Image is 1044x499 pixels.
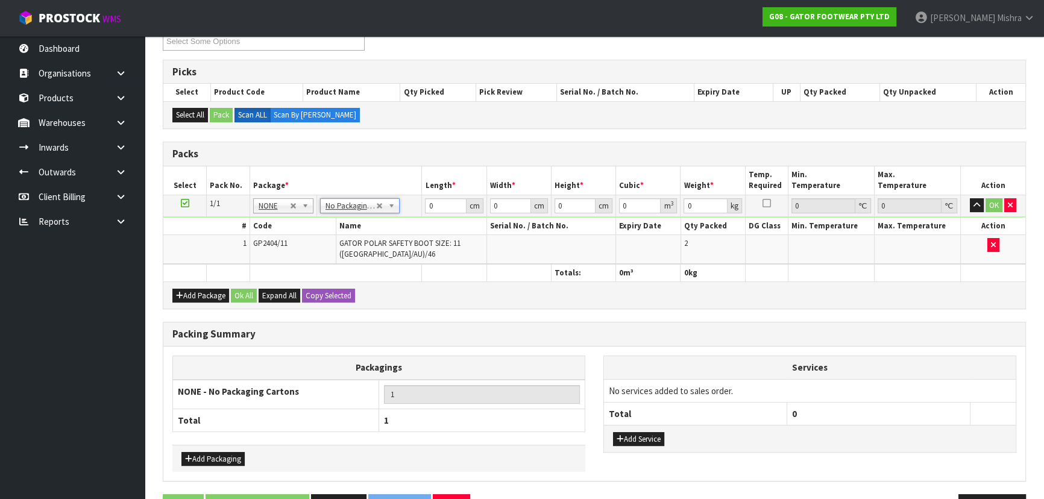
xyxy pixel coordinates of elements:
th: Serial No. / Batch No. [486,218,616,235]
button: Copy Selected [302,289,355,303]
button: Ok All [231,289,257,303]
span: 0 [684,268,688,278]
th: Action [961,218,1025,235]
span: 1 [384,415,389,426]
span: GP2404/11 [253,238,288,248]
button: Add Service [613,432,664,447]
span: 1 [243,238,247,248]
th: Height [551,166,615,195]
th: Total [604,402,787,425]
th: Action [976,84,1025,101]
th: Product Name [303,84,400,101]
sup: 3 [670,199,673,207]
small: WMS [102,13,121,25]
th: Total [173,409,379,432]
th: Qty Packed [681,218,745,235]
th: Weight [681,166,745,195]
label: Scan ALL [234,108,271,122]
th: Cubic [616,166,681,195]
div: ℃ [855,198,871,213]
th: Expiry Date [694,84,773,101]
th: Qty Unpacked [880,84,976,101]
th: Max. Temperature [875,218,961,235]
span: Mishra [997,12,1022,24]
span: [PERSON_NAME] [930,12,995,24]
th: Pick Review [476,84,557,101]
span: 0 [619,268,623,278]
th: Pack No. [207,166,250,195]
th: Width [486,166,551,195]
div: cm [467,198,483,213]
th: Serial No. / Batch No. [557,84,694,101]
th: Select [163,166,207,195]
span: GATOR POLAR SAFETY BOOT SIZE: 11 ([GEOGRAPHIC_DATA]/AU)/46 [339,238,461,259]
th: Expiry Date [616,218,681,235]
th: Max. Temperature [875,166,961,195]
button: Expand All [259,289,300,303]
th: Temp. Required [745,166,788,195]
button: Pack [210,108,233,122]
strong: G08 - GATOR FOOTWEAR PTY LTD [769,11,890,22]
th: Code [250,218,336,235]
th: Min. Temperature [788,166,875,195]
button: Add Package [172,289,229,303]
img: cube-alt.png [18,10,33,25]
th: m³ [616,264,681,281]
th: Totals: [551,264,615,281]
div: m [661,198,677,213]
th: Qty Packed [800,84,879,101]
th: Length [422,166,486,195]
th: Name [336,218,486,235]
button: Select All [172,108,208,122]
th: Action [961,166,1025,195]
th: Qty Picked [400,84,476,101]
th: Min. Temperature [788,218,875,235]
strong: NONE - No Packaging Cartons [178,386,299,397]
span: Expand All [262,290,297,301]
h3: Packs [172,148,1016,160]
th: Package [250,166,422,195]
span: 1/1 [210,198,220,209]
td: No services added to sales order. [604,379,1016,402]
span: 0 [792,408,797,419]
h3: Picks [172,66,1016,78]
th: Packagings [173,356,585,380]
span: No Packaging Cartons [325,199,376,213]
th: Services [604,356,1016,379]
button: OK [986,198,1002,213]
span: ProStock [39,10,100,26]
span: 2 [684,238,688,248]
button: Add Packaging [181,452,245,466]
a: G08 - GATOR FOOTWEAR PTY LTD [763,7,896,27]
th: Product Code [210,84,303,101]
th: UP [773,84,800,101]
th: DG Class [745,218,788,235]
th: # [163,218,250,235]
div: cm [531,198,548,213]
h3: Packing Summary [172,328,1016,340]
div: kg [728,198,742,213]
label: Scan By [PERSON_NAME] [270,108,360,122]
th: kg [681,264,745,281]
th: Select [163,84,210,101]
div: ℃ [942,198,957,213]
div: cm [596,198,612,213]
span: NONE [259,199,290,213]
